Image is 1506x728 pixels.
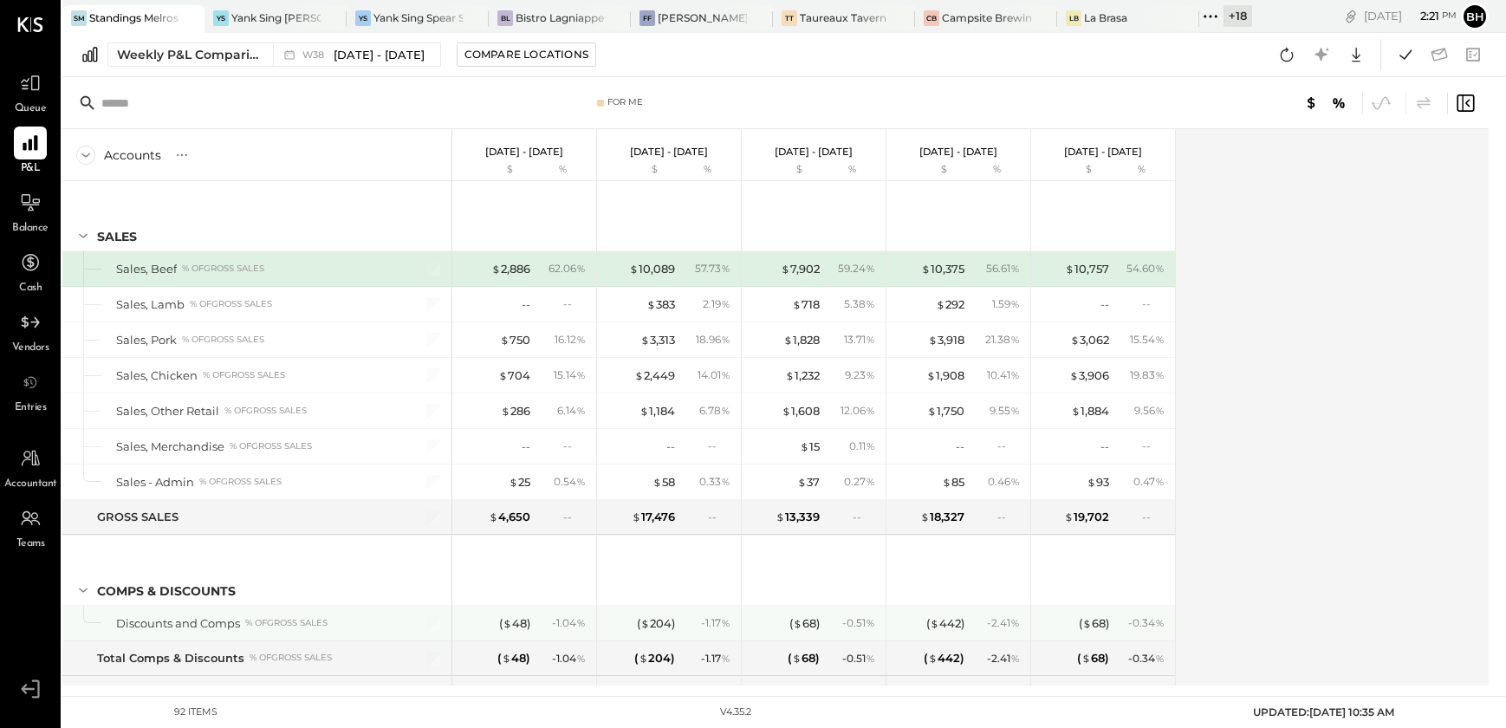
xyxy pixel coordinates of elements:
[461,163,530,177] div: $
[1010,651,1020,665] span: %
[992,296,1020,312] div: 1.59
[522,439,530,455] div: --
[498,368,508,382] span: $
[107,42,441,67] button: Weekly P&L Comparison W38[DATE] - [DATE]
[788,650,820,666] div: ( 68 )
[1155,474,1165,488] span: %
[782,403,820,419] div: 1,608
[12,341,49,356] span: Vendors
[781,261,820,277] div: 7,902
[491,261,530,277] div: 2,886
[552,651,586,666] div: - 1.04
[1040,163,1109,177] div: $
[1155,651,1165,665] span: %
[224,405,307,417] div: % of GROSS SALES
[708,439,730,453] div: --
[844,474,875,490] div: 0.27
[97,509,179,525] div: GROSS SALES
[1126,261,1165,276] div: 54.60
[646,296,675,313] div: 383
[1155,615,1165,629] span: %
[1010,367,1020,381] span: %
[302,50,329,60] span: W38
[853,510,875,524] div: --
[792,651,802,665] span: $
[1128,651,1165,666] div: - 0.34
[491,262,501,276] span: $
[652,475,662,489] span: $
[928,332,964,348] div: 3,918
[721,367,730,381] span: %
[174,705,217,719] div: 92 items
[632,510,641,523] span: $
[928,333,938,347] span: $
[1069,368,1079,382] span: $
[607,96,643,108] div: For Me
[842,651,875,666] div: - 0.51
[1253,705,1394,718] span: UPDATED: [DATE] 10:35 AM
[775,146,853,158] p: [DATE] - [DATE]
[721,332,730,346] span: %
[637,615,675,632] div: ( 204 )
[721,615,730,629] span: %
[1113,163,1170,177] div: %
[1071,404,1081,418] span: $
[841,403,875,419] div: 12.06
[97,582,236,600] div: Comps & Discounts
[1130,332,1165,348] div: 15.54
[497,10,513,26] div: BL
[630,146,708,158] p: [DATE] - [DATE]
[849,439,875,454] div: 0.11
[576,367,586,381] span: %
[1128,615,1165,631] div: - 0.34
[987,615,1020,631] div: - 2.41
[936,297,945,311] span: $
[695,261,730,276] div: 57.73
[245,617,328,629] div: % of GROSS SALES
[499,615,530,632] div: ( 48 )
[117,46,263,63] div: Weekly P&L Comparison
[1142,510,1165,524] div: --
[501,403,530,419] div: 286
[785,368,795,382] span: $
[838,261,875,276] div: 59.24
[703,296,730,312] div: 2.19
[535,163,591,177] div: %
[988,474,1020,490] div: 0.46
[502,651,511,665] span: $
[721,261,730,275] span: %
[116,403,219,419] div: Sales, Other Retail
[563,439,586,453] div: --
[576,261,586,275] span: %
[576,615,586,629] span: %
[1342,7,1360,25] div: copy link
[1364,8,1457,24] div: [DATE]
[199,476,282,488] div: % of GROSS SALES
[213,10,229,26] div: YS
[1064,509,1109,525] div: 19,702
[500,332,530,348] div: 750
[679,163,736,177] div: %
[634,650,675,666] div: ( 204 )
[1079,615,1109,632] div: ( 68 )
[498,367,530,384] div: 704
[522,296,530,313] div: --
[1070,333,1080,347] span: $
[1134,403,1165,419] div: 9.56
[920,509,964,525] div: 18,327
[942,10,1031,25] div: Campsite Brewing
[1155,332,1165,346] span: %
[1,306,60,356] a: Vendors
[721,296,730,310] span: %
[1077,650,1109,666] div: ( 68 )
[956,439,964,455] div: --
[776,509,820,525] div: 13,339
[750,163,820,177] div: $
[639,403,675,419] div: 1,184
[1087,475,1096,489] span: $
[1,366,60,416] a: Entries
[866,261,875,275] span: %
[554,367,586,383] div: 15.14
[800,439,809,453] span: $
[1065,261,1109,277] div: 10,757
